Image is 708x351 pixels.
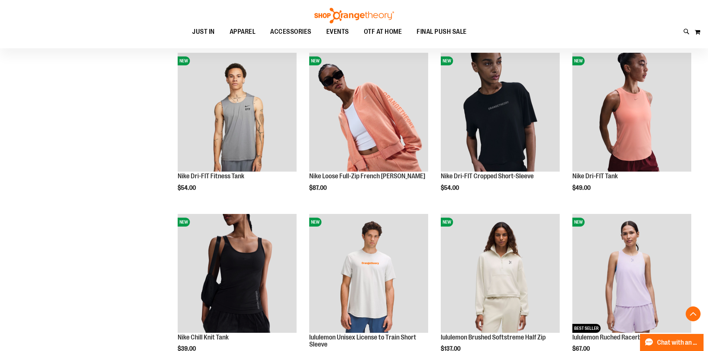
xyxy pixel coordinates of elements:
[572,56,585,65] span: NEW
[309,53,428,172] img: Nike Loose Full-Zip French Terry Hoodie
[178,334,229,341] a: Nike Chill Knit Tank
[178,53,297,172] img: Nike Dri-FIT Fitness Tank
[230,23,256,40] span: APPAREL
[270,23,311,40] span: ACCESSORIES
[572,53,691,172] img: Nike Dri-FIT Tank
[313,8,395,23] img: Shop Orangetheory
[192,23,215,40] span: JUST IN
[441,185,460,191] span: $54.00
[441,172,534,180] a: Nike Dri-FIT Cropped Short-Sleeve
[174,49,300,210] div: product
[178,172,244,180] a: Nike Dri-FIT Fitness Tank
[657,339,699,346] span: Chat with an Expert
[309,53,428,173] a: Nike Loose Full-Zip French Terry HoodieNEW
[309,185,328,191] span: $87.00
[178,53,297,173] a: Nike Dri-FIT Fitness TankNEW
[441,53,560,173] a: Nike Dri-FIT Cropped Short-SleeveNEW
[572,324,601,333] span: BEST SELLER
[572,218,585,227] span: NEW
[572,53,691,173] a: Nike Dri-FIT TankNEW
[437,49,563,210] div: product
[178,56,190,65] span: NEW
[441,53,560,172] img: Nike Dri-FIT Cropped Short-Sleeve
[178,214,297,334] a: Nike Chill Knit TankNEW
[441,218,453,227] span: NEW
[572,185,592,191] span: $49.00
[572,334,665,341] a: lululemon Ruched Racerback Tank
[305,49,432,210] div: product
[417,23,467,40] span: FINAL PUSH SALE
[441,214,560,334] a: lululemon Brushed Softstreme Half ZipNEW
[178,214,297,333] img: Nike Chill Knit Tank
[309,214,428,334] a: lululemon Unisex License to Train Short SleeveNEW
[572,214,691,333] img: lululemon Ruched Racerback Tank
[309,334,416,348] a: lululemon Unisex License to Train Short Sleeve
[441,214,560,333] img: lululemon Brushed Softstreme Half Zip
[309,172,425,180] a: Nike Loose Full-Zip French [PERSON_NAME]
[441,56,453,65] span: NEW
[178,218,190,227] span: NEW
[309,214,428,333] img: lululemon Unisex License to Train Short Sleeve
[686,306,701,321] button: Back To Top
[572,214,691,334] a: lululemon Ruched Racerback TankNEWBEST SELLER
[364,23,402,40] span: OTF AT HOME
[572,172,618,180] a: Nike Dri-FIT Tank
[569,49,695,210] div: product
[640,334,704,351] button: Chat with an Expert
[309,56,321,65] span: NEW
[309,218,321,227] span: NEW
[178,185,197,191] span: $54.00
[441,334,546,341] a: lululemon Brushed Softstreme Half Zip
[326,23,349,40] span: EVENTS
